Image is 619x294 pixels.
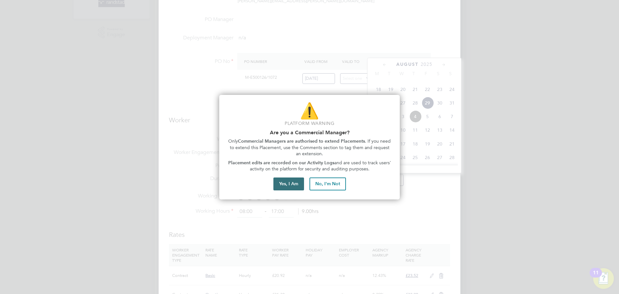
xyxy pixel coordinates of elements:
[309,177,346,190] button: No, I'm Not
[228,160,334,166] strong: Placement edits are recorded on our Activity Logs
[227,120,392,127] p: Platform Warning
[250,160,392,172] span: and are used to track users' activity on the platform for security and auditing purposes.
[227,129,392,136] h2: Are you a Commercial Manager?
[230,138,392,157] span: . If you need to extend this Placement, use the Comments section to tag them and request an exten...
[228,138,238,144] span: Only
[227,100,392,122] p: ⚠️
[273,177,304,190] button: Yes, I Am
[219,95,400,199] div: Are you part of the Commercial Team?
[238,138,365,144] strong: Commercial Managers are authorised to extend Placements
